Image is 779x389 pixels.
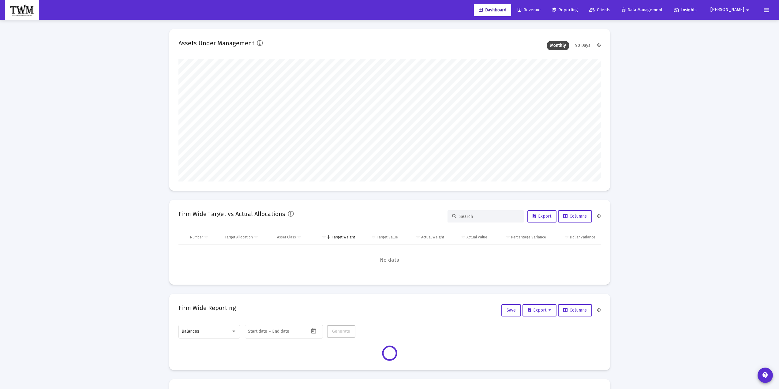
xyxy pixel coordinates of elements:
[248,329,267,334] input: Start date
[563,214,587,219] span: Columns
[474,4,511,16] a: Dashboard
[533,214,551,219] span: Export
[178,303,236,313] h2: Firm Wide Reporting
[178,209,285,219] h2: Firm Wide Target vs Actual Allocations
[513,4,545,16] a: Revenue
[669,4,702,16] a: Insights
[322,235,326,239] span: Show filter options for column 'Target Weight'
[506,235,510,239] span: Show filter options for column 'Percentage Variance'
[617,4,667,16] a: Data Management
[225,235,253,240] div: Target Allocation
[461,235,466,239] span: Show filter options for column 'Actual Value'
[268,329,271,334] span: –
[552,7,578,13] span: Reporting
[332,329,350,334] span: Generate
[511,235,546,240] div: Percentage Variance
[186,230,221,245] td: Column Number
[204,235,208,239] span: Show filter options for column 'Number'
[327,325,355,338] button: Generate
[564,235,569,239] span: Show filter options for column 'Dollar Variance'
[674,7,697,13] span: Insights
[178,230,601,275] div: Data grid
[547,4,583,16] a: Reporting
[309,327,318,335] button: Open calendar
[518,7,541,13] span: Revenue
[558,304,592,316] button: Columns
[558,210,592,223] button: Columns
[178,257,601,264] span: No data
[182,329,199,334] span: Balances
[190,235,203,240] div: Number
[547,41,569,50] div: Monthly
[762,372,769,379] mat-icon: contact_support
[297,235,301,239] span: Show filter options for column 'Asset Class'
[332,235,355,240] div: Target Weight
[254,235,258,239] span: Show filter options for column 'Target Allocation'
[550,230,601,245] td: Column Dollar Variance
[501,304,521,316] button: Save
[220,230,273,245] td: Column Target Allocation
[479,7,506,13] span: Dashboard
[570,235,595,240] div: Dollar Variance
[528,308,551,313] span: Export
[416,235,420,239] span: Show filter options for column 'Actual Weight'
[359,230,403,245] td: Column Target Value
[448,230,492,245] td: Column Actual Value
[589,7,610,13] span: Clients
[507,308,516,313] span: Save
[584,4,615,16] a: Clients
[371,235,376,239] span: Show filter options for column 'Target Value'
[459,214,519,219] input: Search
[466,235,487,240] div: Actual Value
[9,4,34,16] img: Dashboard
[622,7,662,13] span: Data Management
[563,308,587,313] span: Columns
[522,304,556,316] button: Export
[313,230,359,245] td: Column Target Weight
[492,230,550,245] td: Column Percentage Variance
[272,329,301,334] input: End date
[527,210,556,223] button: Export
[273,230,313,245] td: Column Asset Class
[178,38,254,48] h2: Assets Under Management
[421,235,444,240] div: Actual Weight
[744,4,751,16] mat-icon: arrow_drop_down
[402,230,448,245] td: Column Actual Weight
[572,41,594,50] div: 90 Days
[377,235,398,240] div: Target Value
[277,235,296,240] div: Asset Class
[710,7,744,13] span: [PERSON_NAME]
[703,4,759,16] button: [PERSON_NAME]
